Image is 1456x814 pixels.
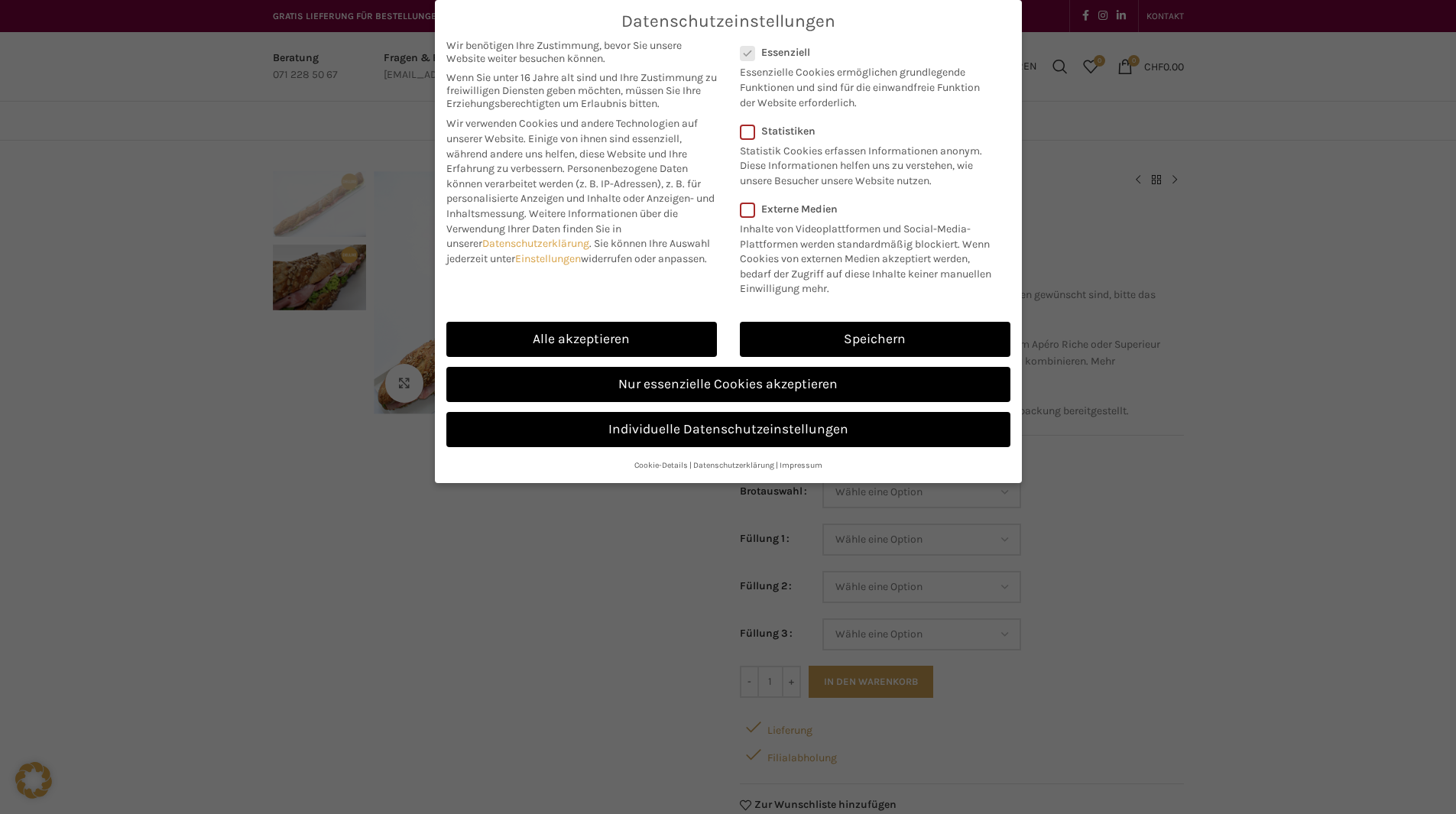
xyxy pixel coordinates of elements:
[740,59,991,110] p: Essenzielle Cookies ermöglichen grundlegende Funktionen und sind für die einwandfreie Funktion de...
[693,460,774,470] a: Datenschutzerklärung
[446,367,1010,402] a: Nur essenzielle Cookies akzeptieren
[740,125,991,138] label: Statistiken
[446,162,715,220] span: Personenbezogene Daten können verarbeitet werden (z. B. IP-Adressen), z. B. für personalisierte A...
[446,207,678,250] span: Weitere Informationen über die Verwendung Ihrer Daten finden Sie in unserer .
[446,71,717,110] span: Wenn Sie unter 16 Jahre alt sind und Ihre Zustimmung zu freiwilligen Diensten geben möchten, müss...
[740,322,1010,357] a: Speichern
[446,322,717,357] a: Alle akzeptieren
[634,460,688,470] a: Cookie-Details
[446,39,717,65] span: Wir benötigen Ihre Zustimmung, bevor Sie unsere Website weiter besuchen können.
[446,412,1010,447] a: Individuelle Datenschutzeinstellungen
[740,138,991,189] p: Statistik Cookies erfassen Informationen anonym. Diese Informationen helfen uns zu verstehen, wie...
[446,237,710,265] span: Sie können Ihre Auswahl jederzeit unter widerrufen oder anpassen.
[446,117,698,175] span: Wir verwenden Cookies und andere Technologien auf unserer Website. Einige von ihnen sind essenzie...
[515,252,581,265] a: Einstellungen
[780,460,822,470] a: Impressum
[740,216,1000,297] p: Inhalte von Videoplattformen und Social-Media-Plattformen werden standardmäßig blockiert. Wenn Co...
[740,203,1000,216] label: Externe Medien
[621,11,835,31] span: Datenschutzeinstellungen
[482,237,589,250] a: Datenschutzerklärung
[740,46,991,59] label: Essenziell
